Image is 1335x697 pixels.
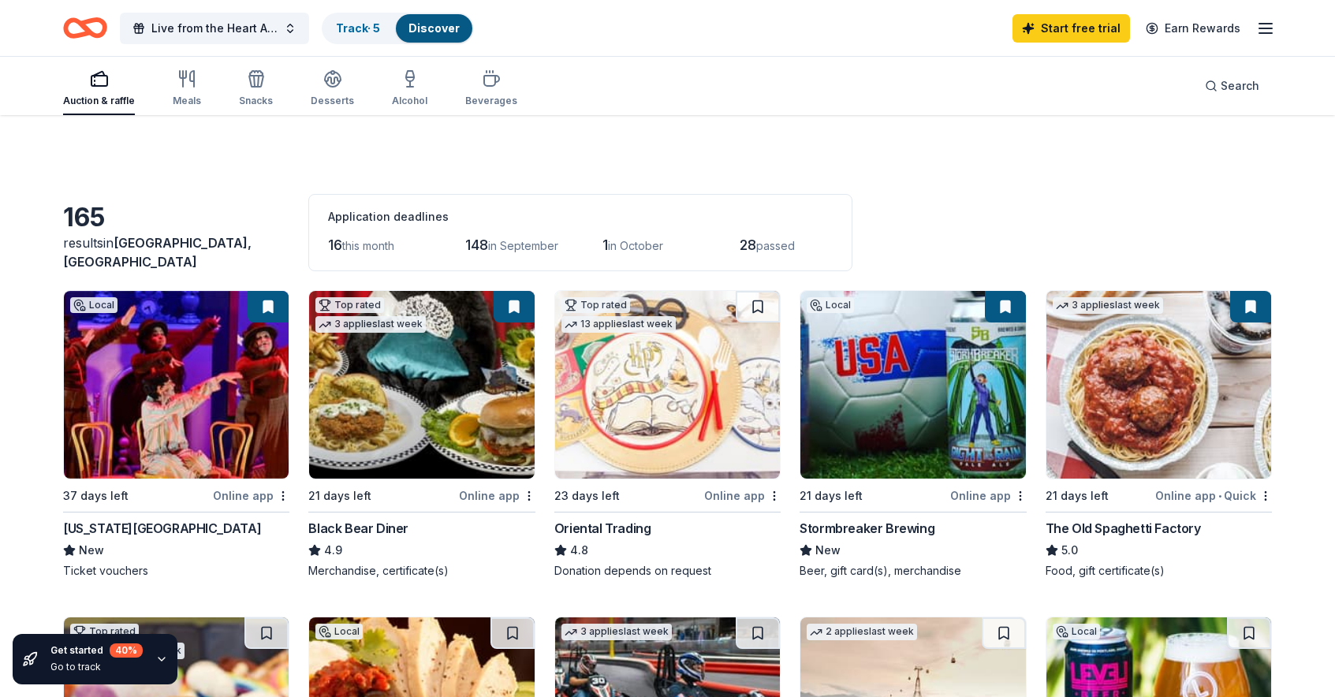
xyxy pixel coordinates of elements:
[50,643,143,658] div: Get started
[213,486,289,505] div: Online app
[465,63,517,115] button: Beverages
[315,297,384,313] div: Top rated
[1046,486,1109,505] div: 21 days left
[392,95,427,107] div: Alcohol
[815,541,841,560] span: New
[800,291,1025,479] img: Image for Stormbreaker Brewing
[602,237,608,253] span: 1
[950,486,1027,505] div: Online app
[392,63,427,115] button: Alcohol
[63,202,289,233] div: 165
[800,519,934,538] div: Stormbreaker Brewing
[120,13,309,44] button: Live from the Heart Annual Gala
[570,541,588,560] span: 4.8
[465,95,517,107] div: Beverages
[322,13,474,44] button: Track· 5Discover
[1155,486,1272,505] div: Online app Quick
[561,624,672,640] div: 3 applies last week
[1053,624,1100,639] div: Local
[1046,290,1272,579] a: Image for The Old Spaghetti Factory3 applieslast week21 days leftOnline app•QuickThe Old Spaghett...
[1012,14,1130,43] a: Start free trial
[63,563,289,579] div: Ticket vouchers
[63,63,135,115] button: Auction & raffle
[151,19,278,38] span: Live from the Heart Annual Gala
[1061,541,1078,560] span: 5.0
[740,237,756,253] span: 28
[173,63,201,115] button: Meals
[342,239,394,252] span: this month
[315,316,426,333] div: 3 applies last week
[408,21,460,35] a: Discover
[239,63,273,115] button: Snacks
[608,239,663,252] span: in October
[308,486,371,505] div: 21 days left
[1046,519,1201,538] div: The Old Spaghetti Factory
[63,233,289,271] div: results
[324,541,342,560] span: 4.9
[1053,297,1163,314] div: 3 applies last week
[63,486,129,505] div: 37 days left
[328,237,342,253] span: 16
[1218,490,1221,502] span: •
[800,290,1026,579] a: Image for Stormbreaker BrewingLocal21 days leftOnline appStormbreaker BrewingNewBeer, gift card(s...
[315,624,363,639] div: Local
[554,519,651,538] div: Oriental Trading
[63,95,135,107] div: Auction & raffle
[465,237,488,253] span: 148
[63,235,252,270] span: in
[756,239,795,252] span: passed
[800,563,1026,579] div: Beer, gift card(s), merchandise
[308,290,535,579] a: Image for Black Bear DinerTop rated3 applieslast week21 days leftOnline appBlack Bear Diner4.9Mer...
[328,207,833,226] div: Application deadlines
[488,239,558,252] span: in September
[63,9,107,47] a: Home
[561,297,630,313] div: Top rated
[308,563,535,579] div: Merchandise, certificate(s)
[459,486,535,505] div: Online app
[807,624,917,640] div: 2 applies last week
[554,486,620,505] div: 23 days left
[1221,76,1259,95] span: Search
[79,541,104,560] span: New
[70,297,117,313] div: Local
[309,291,534,479] img: Image for Black Bear Diner
[555,291,780,479] img: Image for Oriental Trading
[336,21,380,35] a: Track· 5
[311,63,354,115] button: Desserts
[173,95,201,107] div: Meals
[239,95,273,107] div: Snacks
[63,235,252,270] span: [GEOGRAPHIC_DATA], [GEOGRAPHIC_DATA]
[1192,70,1272,102] button: Search
[1136,14,1250,43] a: Earn Rewards
[1046,563,1272,579] div: Food, gift certificate(s)
[311,95,354,107] div: Desserts
[800,486,863,505] div: 21 days left
[110,643,143,658] div: 40 %
[50,661,143,673] div: Go to track
[63,519,261,538] div: [US_STATE][GEOGRAPHIC_DATA]
[1046,291,1271,479] img: Image for The Old Spaghetti Factory
[308,519,408,538] div: Black Bear Diner
[561,316,676,333] div: 13 applies last week
[807,297,854,313] div: Local
[554,290,781,579] a: Image for Oriental TradingTop rated13 applieslast week23 days leftOnline appOriental Trading4.8Do...
[64,291,289,479] img: Image for Oregon Children's Theatre
[704,486,781,505] div: Online app
[63,290,289,579] a: Image for Oregon Children's TheatreLocal37 days leftOnline app[US_STATE][GEOGRAPHIC_DATA]NewTicke...
[554,563,781,579] div: Donation depends on request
